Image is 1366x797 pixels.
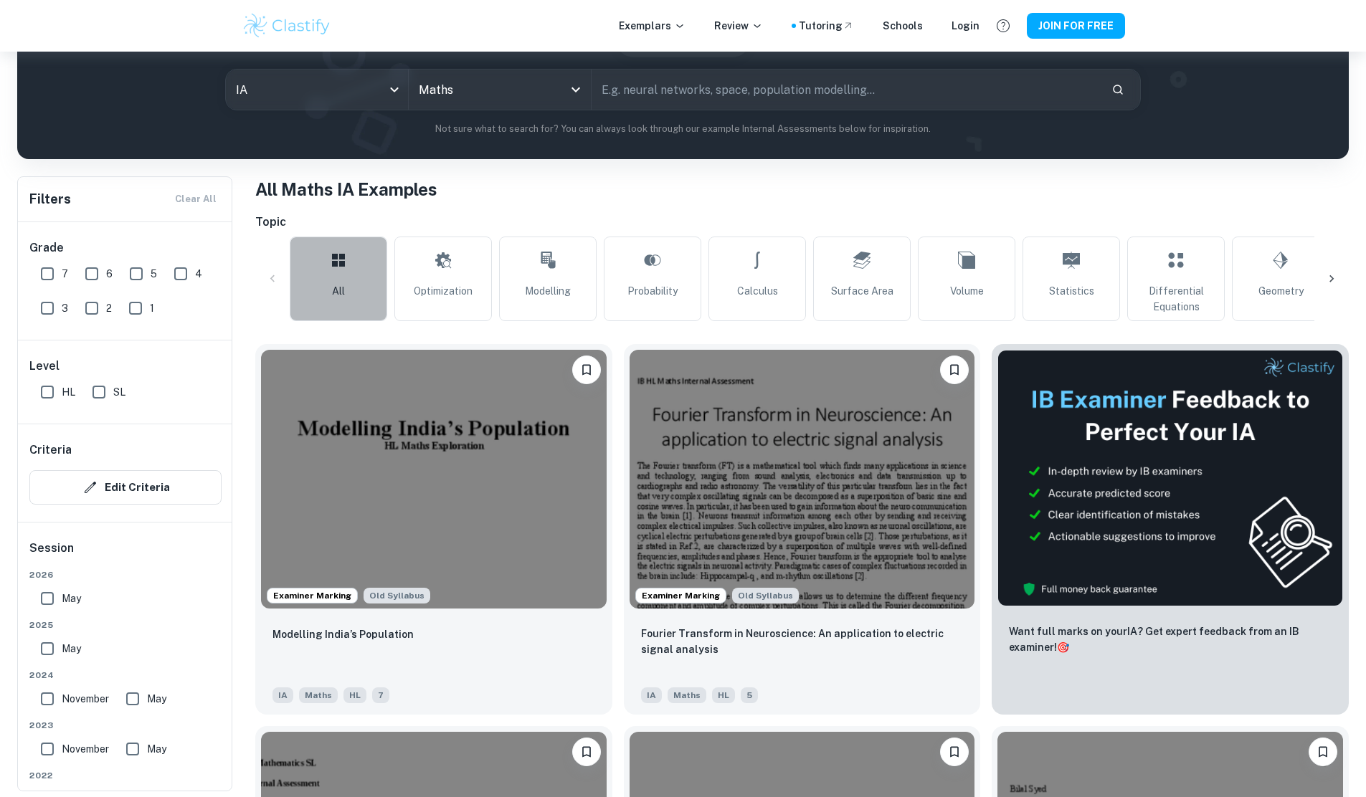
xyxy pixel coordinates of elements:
[992,344,1349,715] a: ThumbnailWant full marks on yourIA? Get expert feedback from an IB examiner!
[627,283,678,299] span: Probability
[630,350,975,609] img: Maths IA example thumbnail: Fourier Transform in Neuroscience: An ap
[272,626,414,642] p: Modelling India’s Population
[414,283,473,299] span: Optimization
[831,283,893,299] span: Surface Area
[619,18,686,34] p: Exemplars
[62,300,68,316] span: 3
[151,266,157,282] span: 5
[299,687,338,703] span: Maths
[732,588,799,603] span: Old Syllabus
[29,769,222,782] span: 2022
[1258,283,1304,299] span: Geometry
[1027,13,1125,39] button: JOIN FOR FREE
[106,266,113,282] span: 6
[255,214,1349,231] h6: Topic
[592,70,1100,110] input: E.g. neural networks, space, population modelling...
[364,588,430,603] div: Although this IA is written for the old math syllabus (last exam in November 2020), the current I...
[952,18,980,34] a: Login
[29,122,1337,136] p: Not sure what to search for? You can always look through our example Internal Assessments below f...
[525,283,571,299] span: Modelling
[242,11,333,40] img: Clastify logo
[1106,77,1130,102] button: Search
[1134,283,1218,315] span: Differential Equations
[195,266,202,282] span: 4
[741,687,758,703] span: 5
[255,344,612,715] a: Examiner MarkingAlthough this IA is written for the old math syllabus (last exam in November 2020...
[940,738,969,766] button: Please log in to bookmark exemplars
[62,266,68,282] span: 7
[624,344,981,715] a: Examiner MarkingAlthough this IA is written for the old math syllabus (last exam in November 2020...
[950,283,984,299] span: Volume
[1309,738,1337,766] button: Please log in to bookmark exemplars
[29,358,222,375] h6: Level
[62,591,81,606] span: May
[641,687,662,703] span: IA
[991,14,1015,38] button: Help and Feedback
[29,189,71,209] h6: Filters
[636,589,726,602] span: Examiner Marking
[29,442,72,459] h6: Criteria
[799,18,854,34] a: Tutoring
[372,687,389,703] span: 7
[29,470,222,505] button: Edit Criteria
[997,350,1343,606] img: Thumbnail
[261,350,607,609] img: Maths IA example thumbnail: Modelling India’s Population
[940,355,969,384] button: Please log in to bookmark exemplars
[255,176,1349,202] h1: All Maths IA Examples
[106,300,112,316] span: 2
[714,18,763,34] p: Review
[668,687,706,703] span: Maths
[572,355,601,384] button: Please log in to bookmark exemplars
[883,18,923,34] a: Schools
[150,300,154,316] span: 1
[712,687,735,703] span: HL
[29,619,222,631] span: 2025
[29,719,222,732] span: 2023
[147,691,166,707] span: May
[1057,641,1069,653] span: 🎯
[1049,283,1094,299] span: Statistics
[364,588,430,603] span: Old Syllabus
[272,687,293,703] span: IA
[267,589,357,602] span: Examiner Marking
[29,540,222,568] h6: Session
[29,669,222,682] span: 2024
[62,741,109,757] span: November
[62,384,75,400] span: HL
[62,691,109,707] span: November
[737,283,778,299] span: Calculus
[62,641,81,657] span: May
[343,687,366,703] span: HL
[147,741,166,757] span: May
[572,738,601,766] button: Please log in to bookmark exemplars
[566,80,586,100] button: Open
[113,384,125,400] span: SL
[641,626,964,657] p: Fourier Transform in Neuroscience: An application to electric signal analysis
[29,239,222,257] h6: Grade
[332,283,345,299] span: All
[29,568,222,581] span: 2026
[1009,624,1332,655] p: Want full marks on your IA ? Get expert feedback from an IB examiner!
[226,70,408,110] div: IA
[732,588,799,603] div: Although this IA is written for the old math syllabus (last exam in November 2020), the current I...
